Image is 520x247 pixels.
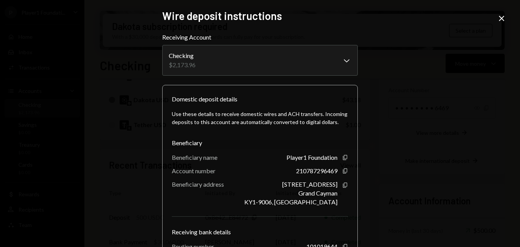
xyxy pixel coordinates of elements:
div: Domestic deposit details [172,94,237,104]
label: Receiving Account [162,33,358,42]
div: Beneficiary address [172,181,224,188]
div: Grand Cayman [298,189,337,197]
h2: Wire deposit instructions [162,8,358,23]
div: Receiving bank details [172,227,348,237]
div: 210787296469 [296,167,337,174]
div: KY1-9006, [GEOGRAPHIC_DATA] [244,198,337,206]
div: Player1 Foundation [286,154,337,161]
div: [STREET_ADDRESS] [282,181,337,188]
button: Receiving Account [162,45,358,76]
div: Account number [172,167,216,174]
div: Use these details to receive domestic wires and ACH transfers. Incoming deposits to this account ... [172,110,348,126]
div: Beneficiary name [172,154,217,161]
div: Beneficiary [172,138,348,148]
